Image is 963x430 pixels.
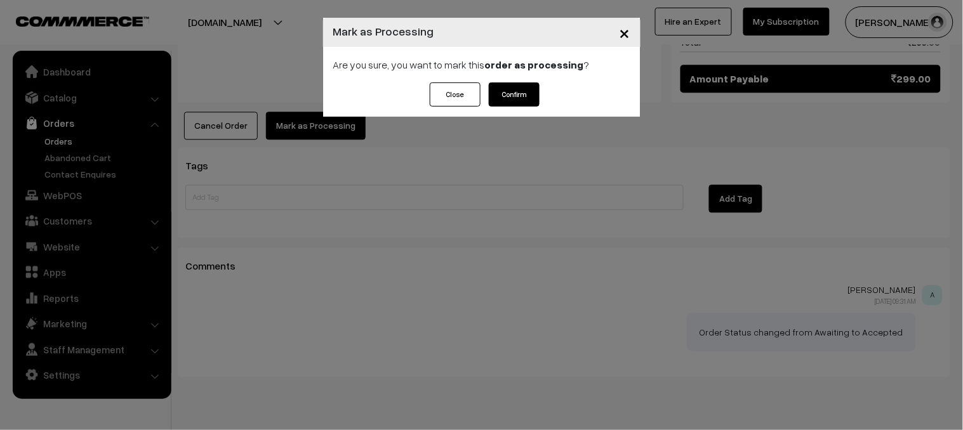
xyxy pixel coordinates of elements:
[489,82,540,107] button: Confirm
[430,82,481,107] button: Close
[333,23,434,40] h4: Mark as Processing
[485,58,584,71] strong: order as processing
[620,20,630,44] span: ×
[609,13,641,52] button: Close
[323,47,641,82] div: Are you sure, you want to mark this ?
